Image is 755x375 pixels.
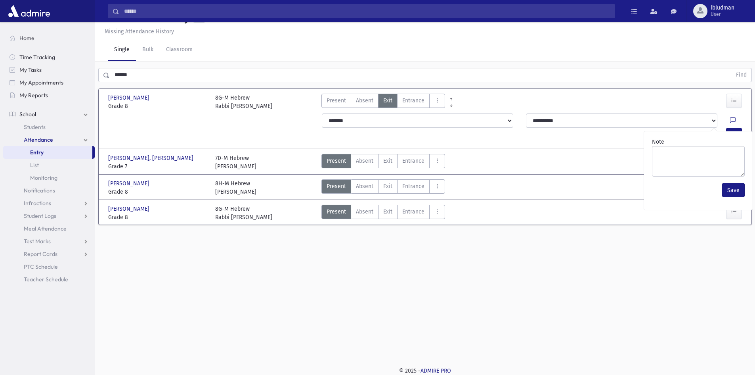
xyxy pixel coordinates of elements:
[24,250,57,258] span: Report Cards
[3,121,95,133] a: Students
[215,179,256,196] div: 8H-M Hebrew [PERSON_NAME]
[383,96,392,105] span: Exit
[3,184,95,197] a: Notifications
[3,76,95,89] a: My Appointments
[24,136,53,143] span: Attendance
[321,205,445,221] div: AttTypes
[119,4,615,18] input: Search
[24,123,46,131] span: Students
[327,96,346,105] span: Present
[19,79,63,86] span: My Appointments
[19,111,36,118] span: School
[3,133,95,146] a: Attendance
[108,154,195,162] span: [PERSON_NAME], [PERSON_NAME]
[30,162,39,169] span: List
[383,182,392,190] span: Exit
[3,108,95,121] a: School
[321,154,445,171] div: AttTypes
[19,66,42,73] span: My Tasks
[3,32,95,44] a: Home
[383,208,392,216] span: Exit
[3,248,95,260] a: Report Cards
[3,146,92,159] a: Entry
[101,28,174,35] a: Missing Attendance History
[108,102,207,110] span: Grade 8
[108,188,207,196] span: Grade 8
[108,367,742,375] div: © 2025 -
[3,171,95,184] a: Monitoring
[3,235,95,248] a: Test Marks
[722,183,745,197] button: Save
[24,200,51,207] span: Infractions
[711,5,734,11] span: lbludman
[3,197,95,210] a: Infractions
[3,222,95,235] a: Meal Attendance
[215,205,272,221] div: 8G-M Hebrew Rabbi [PERSON_NAME]
[3,63,95,76] a: My Tasks
[108,205,151,213] span: [PERSON_NAME]
[3,51,95,63] a: Time Tracking
[136,39,160,61] a: Bulk
[3,89,95,102] a: My Reports
[108,94,151,102] span: [PERSON_NAME]
[6,3,52,19] img: AdmirePro
[108,179,151,188] span: [PERSON_NAME]
[19,92,48,99] span: My Reports
[327,157,346,165] span: Present
[3,273,95,286] a: Teacher Schedule
[402,208,424,216] span: Entrance
[215,154,256,171] div: 7D-M Hebrew [PERSON_NAME]
[356,208,373,216] span: Absent
[24,212,56,219] span: Student Logs
[731,68,751,82] button: Find
[402,182,424,190] span: Entrance
[383,157,392,165] span: Exit
[356,182,373,190] span: Absent
[402,157,424,165] span: Entrance
[108,39,136,61] a: Single
[19,35,34,42] span: Home
[30,174,57,181] span: Monitoring
[711,11,734,17] span: User
[24,276,68,283] span: Teacher Schedule
[105,28,174,35] u: Missing Attendance History
[3,159,95,171] a: List
[356,157,373,165] span: Absent
[652,138,664,146] label: Note
[160,39,199,61] a: Classroom
[327,208,346,216] span: Present
[402,96,424,105] span: Entrance
[30,149,44,156] span: Entry
[24,263,58,270] span: PTC Schedule
[19,54,55,61] span: Time Tracking
[3,210,95,222] a: Student Logs
[108,162,207,171] span: Grade 7
[24,225,67,232] span: Meal Attendance
[327,182,346,190] span: Present
[108,213,207,221] span: Grade 8
[24,187,55,194] span: Notifications
[215,94,272,110] div: 8G-M Hebrew Rabbi [PERSON_NAME]
[24,238,51,245] span: Test Marks
[3,260,95,273] a: PTC Schedule
[321,179,445,196] div: AttTypes
[356,96,373,105] span: Absent
[321,94,445,110] div: AttTypes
